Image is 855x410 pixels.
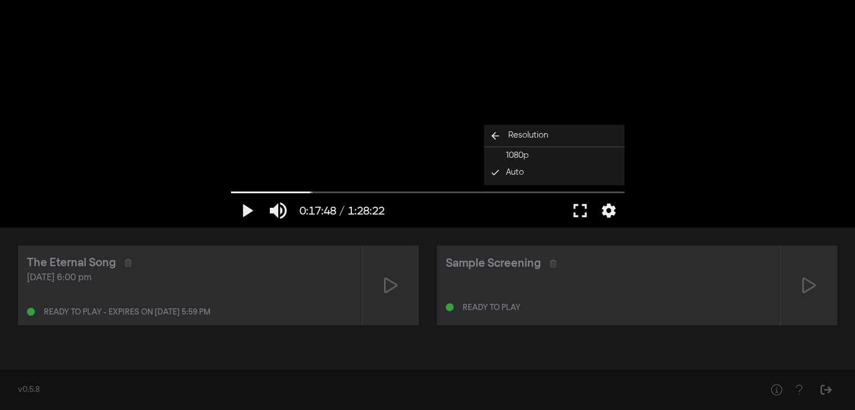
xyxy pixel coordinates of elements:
[484,164,625,181] button: Auto
[596,194,622,227] button: More settings
[788,379,810,401] button: Help
[294,194,390,227] button: 0:17:48 / 1:28:22
[508,129,548,142] span: Resolution
[506,149,529,162] span: 1080p
[815,379,837,401] button: Sign Out
[484,125,625,147] button: Resolution
[231,194,263,227] button: Play
[484,147,625,164] button: 1080p
[18,384,743,396] div: v0.5.8
[446,255,541,272] div: Sample Screening
[27,254,116,271] div: The Eternal Song
[484,130,506,142] i: arrow_back
[564,194,596,227] button: Full screen
[765,379,788,401] button: Help
[463,304,521,312] div: Ready to play
[263,194,294,227] button: Mute
[506,166,524,179] span: Auto
[27,271,353,285] div: [DATE] 6:00 pm
[44,308,210,316] div: Ready to play - expires on [DATE] 5:59 pm
[487,167,506,177] i: done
